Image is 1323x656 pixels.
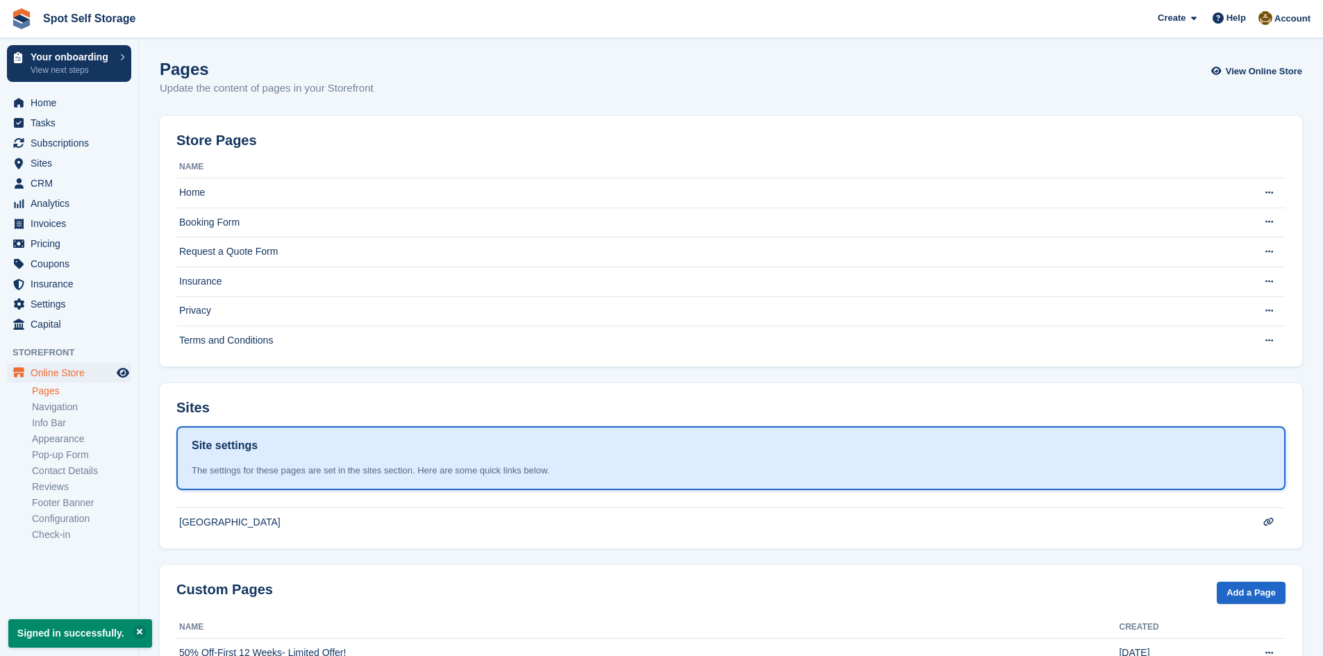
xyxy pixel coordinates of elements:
span: Home [31,93,114,112]
a: menu [7,363,131,382]
a: Info Bar [32,417,131,430]
a: menu [7,214,131,233]
td: Request a Quote Form [176,237,1230,267]
td: Home [176,178,1230,208]
span: Coupons [31,254,114,274]
img: stora-icon-8386f47178a22dfd0bd8f6a31ec36ba5ce8667c1dd55bd0f319d3a0aa187defe.svg [11,8,32,29]
p: Update the content of pages in your Storefront [160,81,374,96]
a: Contact Details [32,464,131,478]
h1: Site settings [192,437,258,454]
span: Sites [31,153,114,173]
span: Settings [31,294,114,314]
td: Privacy [176,296,1230,326]
p: View next steps [31,64,113,76]
a: menu [7,194,131,213]
p: Signed in successfully. [8,619,152,648]
a: menu [7,294,131,314]
div: The settings for these pages are set in the sites section. Here are some quick links below. [192,464,1270,478]
a: Pages [32,385,131,398]
span: Create [1158,11,1185,25]
a: Check-in [32,528,131,541]
a: menu [7,174,131,193]
span: View Online Store [1226,65,1302,78]
a: menu [7,93,131,112]
span: Insurance [31,274,114,294]
span: Account [1274,12,1310,26]
p: Your onboarding [31,52,113,62]
a: menu [7,254,131,274]
h2: Store Pages [176,133,257,149]
a: View Online Store [1215,60,1302,83]
span: Storefront [13,346,138,360]
a: menu [7,274,131,294]
h2: Custom Pages [176,582,273,598]
h2: Sites [176,400,210,416]
span: Invoices [31,214,114,233]
span: Help [1226,11,1246,25]
th: Name [176,156,1230,178]
span: Tasks [31,113,114,133]
th: Created [1119,616,1230,639]
span: Subscriptions [31,133,114,153]
a: Your onboarding View next steps [7,45,131,82]
a: Footer Banner [32,496,131,510]
a: Navigation [32,401,131,414]
a: menu [7,234,131,253]
a: menu [7,153,131,173]
a: Reviews [32,480,131,494]
a: Preview store [115,364,131,381]
a: Pop-up Form [32,448,131,462]
span: Capital [31,314,114,334]
a: Spot Self Storage [38,7,141,30]
td: Terms and Conditions [176,326,1230,355]
a: Add a Page [1217,582,1285,605]
span: Pricing [31,234,114,253]
td: [GEOGRAPHIC_DATA] [176,507,1230,537]
span: Analytics [31,194,114,213]
td: Insurance [176,267,1230,296]
span: CRM [31,174,114,193]
a: menu [7,113,131,133]
a: Configuration [32,512,131,525]
span: Online Store [31,363,114,382]
th: Name [176,616,1119,639]
td: Booking Form [176,208,1230,237]
a: menu [7,314,131,334]
h1: Pages [160,60,374,78]
a: Appearance [32,432,131,446]
a: menu [7,133,131,153]
img: Manoj Dubey [1258,11,1272,25]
